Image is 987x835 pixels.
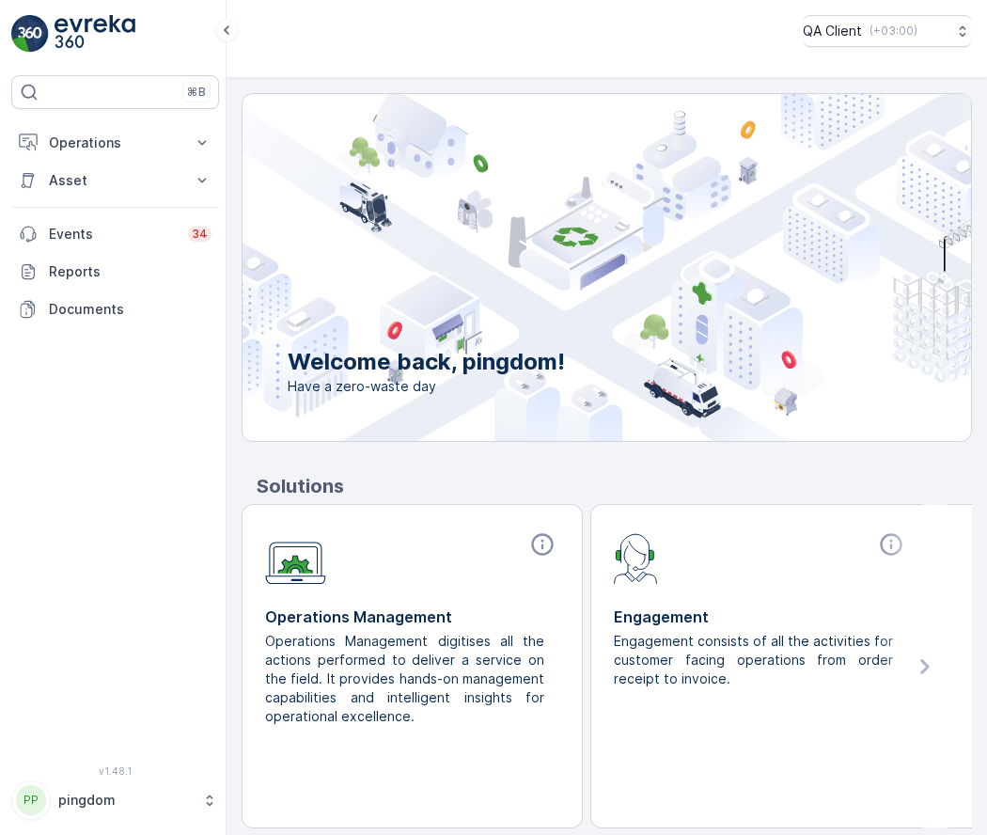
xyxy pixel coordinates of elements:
img: module-icon [265,531,326,585]
button: Operations [11,124,219,162]
p: Engagement [614,606,908,628]
p: Asset [49,171,181,190]
p: QA Client [803,22,862,40]
p: Operations Management [265,606,559,628]
p: Operations Management digitises all the actions performed to deliver a service on the field. It p... [265,632,544,726]
a: Documents [11,291,219,328]
p: Engagement consists of all the activities for customer facing operations from order receipt to in... [614,632,893,688]
p: 34 [192,227,208,242]
span: Have a zero-waste day [288,377,565,396]
button: Asset [11,162,219,199]
p: Welcome back, pingdom! [288,347,565,377]
img: module-icon [614,531,658,584]
p: Documents [49,300,211,319]
img: logo_light-DOdMpM7g.png [55,15,135,53]
a: Events34 [11,215,219,253]
p: pingdom [58,791,193,810]
div: PP [16,785,46,815]
button: PPpingdom [11,780,219,820]
p: ( +03:00 ) [869,24,917,39]
button: QA Client(+03:00) [803,15,972,47]
a: Reports [11,253,219,291]
span: v 1.48.1 [11,765,219,777]
p: Reports [49,262,211,281]
img: logo [11,15,49,53]
p: ⌘B [187,85,206,100]
img: city illustration [158,94,971,441]
p: Solutions [257,472,972,500]
p: Events [49,225,177,244]
p: Operations [49,134,181,152]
